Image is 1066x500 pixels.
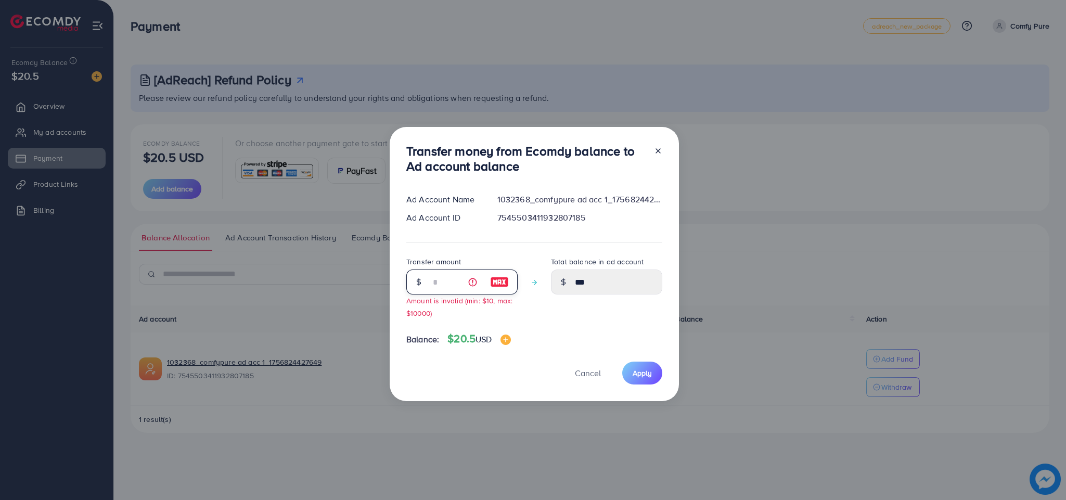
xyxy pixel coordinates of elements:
div: Ad Account ID [398,212,489,224]
img: image [490,276,509,288]
label: Total balance in ad account [551,257,644,267]
span: Balance: [406,334,439,345]
label: Transfer amount [406,257,461,267]
div: Ad Account Name [398,194,489,206]
span: USD [476,334,492,345]
span: Cancel [575,367,601,379]
h3: Transfer money from Ecomdy balance to Ad account balance [406,144,646,174]
span: Apply [633,368,652,378]
button: Apply [622,362,662,384]
div: 1032368_comfypure ad acc 1_1756824427649 [489,194,671,206]
h4: $20.5 [447,332,510,345]
button: Cancel [562,362,614,384]
div: 7545503411932807185 [489,212,671,224]
img: image [500,335,511,345]
small: Amount is invalid (min: $10, max: $10000) [406,296,512,317]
